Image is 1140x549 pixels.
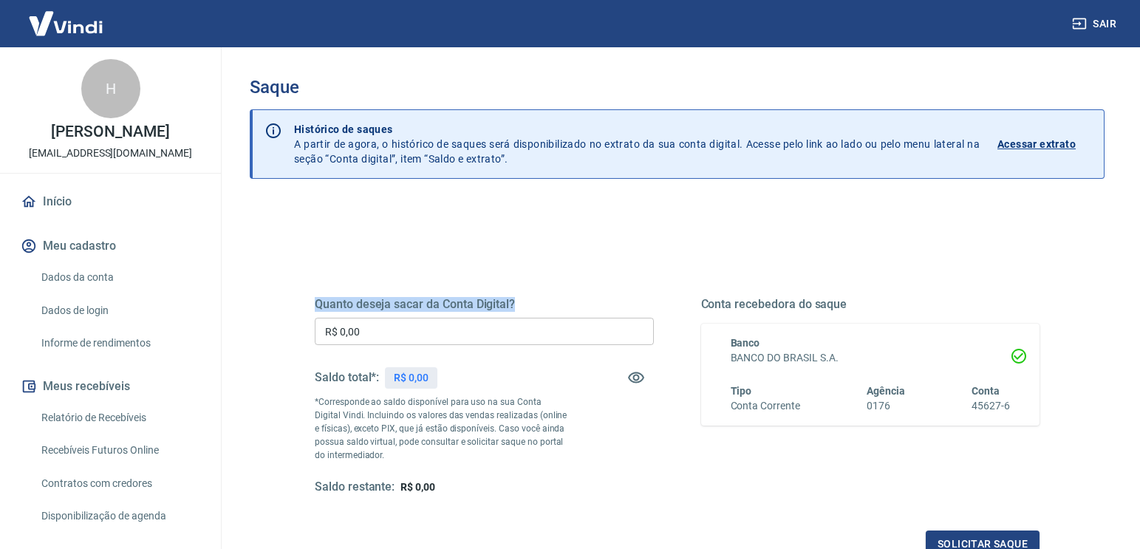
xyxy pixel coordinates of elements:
[701,297,1040,312] h5: Conta recebedora do saque
[315,297,654,312] h5: Quanto deseja sacar da Conta Digital?
[731,337,760,349] span: Banco
[400,481,435,493] span: R$ 0,00
[35,403,203,433] a: Relatório de Recebíveis
[315,370,379,385] h5: Saldo total*:
[394,370,429,386] p: R$ 0,00
[997,137,1076,151] p: Acessar extrato
[51,124,169,140] p: [PERSON_NAME]
[867,398,905,414] h6: 0176
[972,398,1010,414] h6: 45627-6
[29,146,192,161] p: [EMAIL_ADDRESS][DOMAIN_NAME]
[18,185,203,218] a: Início
[81,59,140,118] div: H
[1069,10,1122,38] button: Sair
[294,122,980,137] p: Histórico de saques
[997,122,1092,166] a: Acessar extrato
[315,395,569,462] p: *Corresponde ao saldo disponível para uso na sua Conta Digital Vindi. Incluindo os valores das ve...
[18,230,203,262] button: Meu cadastro
[294,122,980,166] p: A partir de agora, o histórico de saques será disponibilizado no extrato da sua conta digital. Ac...
[35,328,203,358] a: Informe de rendimentos
[35,262,203,293] a: Dados da conta
[35,501,203,531] a: Disponibilização de agenda
[18,1,114,46] img: Vindi
[35,435,203,466] a: Recebíveis Futuros Online
[867,385,905,397] span: Agência
[731,385,752,397] span: Tipo
[18,370,203,403] button: Meus recebíveis
[35,468,203,499] a: Contratos com credores
[972,385,1000,397] span: Conta
[35,296,203,326] a: Dados de login
[731,398,800,414] h6: Conta Corrente
[250,77,1105,98] h3: Saque
[315,480,395,495] h5: Saldo restante:
[731,350,1011,366] h6: BANCO DO BRASIL S.A.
